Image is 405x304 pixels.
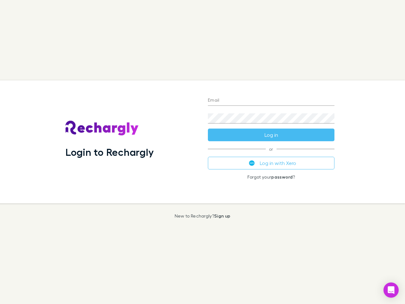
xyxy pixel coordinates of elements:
button: Log in with Xero [208,157,334,169]
img: Xero's logo [249,160,255,166]
button: Log in [208,129,334,141]
p: Forgot your ? [208,174,334,180]
a: password [271,174,293,180]
a: Sign up [214,213,230,218]
p: New to Rechargly? [175,213,231,218]
div: Open Intercom Messenger [383,282,399,298]
h1: Login to Rechargly [65,146,154,158]
img: Rechargly's Logo [65,121,139,136]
